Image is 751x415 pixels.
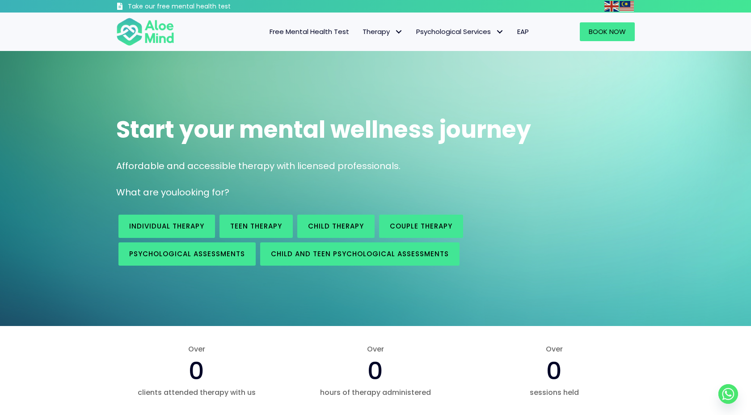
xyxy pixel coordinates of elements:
[474,387,635,398] span: sessions held
[116,160,635,173] p: Affordable and accessible therapy with licensed professionals.
[390,221,452,231] span: Couple therapy
[367,354,383,388] span: 0
[129,221,204,231] span: Individual therapy
[295,344,456,354] span: Over
[271,249,449,258] span: Child and Teen Psychological assessments
[308,221,364,231] span: Child Therapy
[116,2,278,13] a: Take our free mental health test
[116,17,174,47] img: Aloe mind Logo
[189,354,204,388] span: 0
[416,27,504,36] span: Psychological Services
[517,27,529,36] span: EAP
[474,344,635,354] span: Over
[270,27,349,36] span: Free Mental Health Test
[604,1,620,11] a: English
[604,1,619,12] img: en
[116,387,277,398] span: clients attended therapy with us
[718,384,738,404] a: Whatsapp
[620,1,634,12] img: ms
[295,387,456,398] span: hours of therapy administered
[263,22,356,41] a: Free Mental Health Test
[230,221,282,231] span: Teen Therapy
[129,249,245,258] span: Psychological assessments
[511,22,536,41] a: EAP
[580,22,635,41] a: Book Now
[493,25,506,38] span: Psychological Services: submenu
[260,242,460,266] a: Child and Teen Psychological assessments
[116,186,177,199] span: What are you
[186,22,536,41] nav: Menu
[356,22,409,41] a: TherapyTherapy: submenu
[392,25,405,38] span: Therapy: submenu
[219,215,293,238] a: Teen Therapy
[118,242,256,266] a: Psychological assessments
[379,215,463,238] a: Couple therapy
[128,2,278,11] h3: Take our free mental health test
[116,344,277,354] span: Over
[589,27,626,36] span: Book Now
[297,215,375,238] a: Child Therapy
[363,27,403,36] span: Therapy
[118,215,215,238] a: Individual therapy
[177,186,229,199] span: looking for?
[409,22,511,41] a: Psychological ServicesPsychological Services: submenu
[620,1,635,11] a: Malay
[116,113,531,146] span: Start your mental wellness journey
[546,354,562,388] span: 0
